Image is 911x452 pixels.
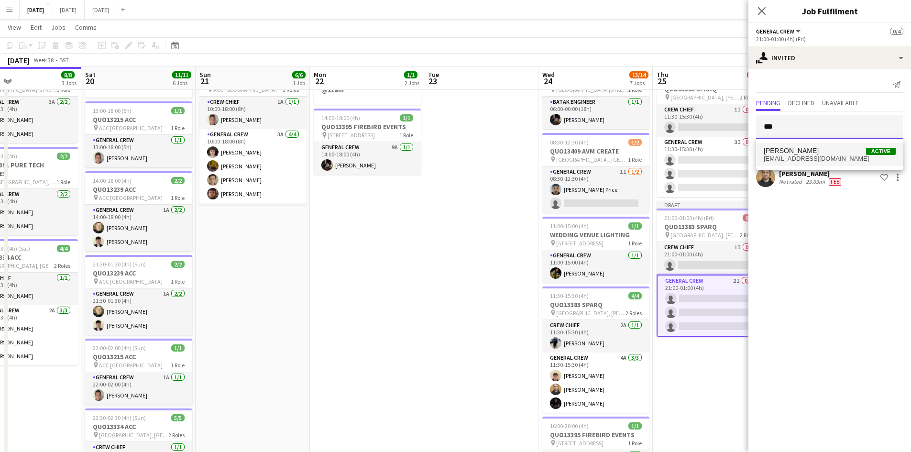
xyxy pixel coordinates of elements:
app-job-card: 21:30-01:30 (4h) (Sun)2/2QUO13239 ACC ACC [GEOGRAPHIC_DATA]1 RoleGeneral Crew1A2/221:30-01:30 (4h... [85,255,192,335]
span: 0/4 [743,214,756,221]
span: 1/1 [628,222,642,230]
div: Not rated [779,178,804,186]
a: View [4,21,25,33]
span: 16:00-20:00 (4h) [550,422,589,430]
div: 2 Jobs [405,79,419,87]
span: weightmanjoe04@gmail.com [764,155,896,163]
span: 1/1 [404,71,417,78]
span: 21:30-01:30 (4h) (Sun) [93,261,146,268]
span: 1 Role [171,362,185,369]
span: 2 Roles [740,232,756,239]
span: Sun [199,70,211,79]
h3: QUO13409 AVM CREATE [542,147,649,155]
span: Wed [542,70,555,79]
h3: QUO13383 SPARQ [542,300,649,309]
h3: QUO13395 FIREBIRD EVENTS [542,430,649,439]
span: 1 Role [628,440,642,447]
app-card-role: General Crew9A1/114:00-18:00 (4h)[PERSON_NAME] [314,142,421,175]
span: 1/2 [628,139,642,146]
span: 22:00-02:00 (4h) (Sun) [93,344,146,352]
span: 2 Roles [740,94,756,101]
span: ACC [GEOGRAPHIC_DATA] [99,124,163,132]
div: 21:00-01:00 (4h) (Fri) [756,35,903,43]
div: Draft [657,201,764,209]
h3: QUO13383 SPARQ [657,222,764,231]
h3: QUO13334 ACC [85,422,192,431]
span: 25 [655,76,669,87]
span: 2/2 [171,177,185,184]
span: Mon [314,70,326,79]
span: 21:00-01:00 (4h) (Fri) [664,214,714,221]
span: [GEOGRAPHIC_DATA], [PERSON_NAME][GEOGRAPHIC_DATA] 4XJ, [GEOGRAPHIC_DATA] [670,232,740,239]
span: Sat [85,70,96,79]
div: 3 Jobs [62,79,77,87]
a: Comms [71,21,100,33]
app-job-card: 11:30-15:30 (4h)4/4QUO13383 SPARQ [GEOGRAPHIC_DATA], [PERSON_NAME][GEOGRAPHIC_DATA] 4XJ, [GEOGRAP... [542,287,649,413]
div: [DATE] [8,55,30,65]
app-card-role: General Crew1A2/214:00-18:00 (4h)[PERSON_NAME][PERSON_NAME] [85,205,192,251]
span: 4/4 [57,245,70,252]
a: Jobs [47,21,69,33]
span: Edit [31,23,42,32]
app-job-card: 14:00-18:00 (4h)2/2QUO13239 ACC ACC [GEOGRAPHIC_DATA]1 RoleGeneral Crew1A2/214:00-18:00 (4h)[PERS... [85,171,192,251]
app-card-role: Crew Chief1I0/111:30-15:30 (4h) [657,104,764,137]
span: 1 Role [171,194,185,201]
span: Declined [788,99,814,106]
h3: QUO13215 ACC [85,115,192,124]
span: 2 Roles [626,309,642,317]
div: 6 Jobs [173,79,191,87]
app-job-card: Draft11:30-15:30 (4h)0/4QUO13383 SPARQ [GEOGRAPHIC_DATA], [PERSON_NAME][GEOGRAPHIC_DATA] 4XJ, [GE... [657,63,764,197]
span: 0/4 [890,28,903,35]
span: Tue [428,70,439,79]
app-job-card: Draft21:00-01:00 (4h) (Fri)0/4QUO13383 SPARQ [GEOGRAPHIC_DATA], [PERSON_NAME][GEOGRAPHIC_DATA] 4X... [657,201,764,337]
span: Comms [75,23,97,32]
div: 7 Jobs [630,79,648,87]
span: [GEOGRAPHIC_DATA], [GEOGRAPHIC_DATA], [STREET_ADDRESS] [556,156,628,163]
span: [GEOGRAPHIC_DATA], [GEOGRAPHIC_DATA], [GEOGRAPHIC_DATA], [STREET_ADDRESS] [99,431,168,439]
app-job-card: 11:00-15:00 (4h)1/1WEDDING VENUE LIGHTING [STREET_ADDRESS]1 RoleGeneral Crew1/111:00-15:00 (4h)[P... [542,217,649,283]
span: 14:00-18:00 (4h) [93,177,132,184]
app-card-role: General Crew1I1/208:30-12:30 (4h)[PERSON_NAME] Price [542,166,649,213]
span: 2 Roles [168,431,185,439]
span: 6/6 [292,71,306,78]
app-card-role: General Crew3A4/410:00-18:00 (8h)[PERSON_NAME][PERSON_NAME][PERSON_NAME][PERSON_NAME] [199,129,307,203]
div: 1 Job [293,79,305,87]
app-card-role: General Crew2I0/321:00-01:00 (4h) [657,275,764,337]
span: ACC [GEOGRAPHIC_DATA] [99,194,163,201]
app-card-role: General Crew1/113:00-18:00 (5h)[PERSON_NAME] [85,135,192,167]
h3: WEDDING VENUE LIGHTING [542,231,649,239]
app-card-role: General Crew1A1/122:00-02:00 (4h)[PERSON_NAME] [85,372,192,405]
span: 1 Role [399,132,413,139]
span: Fee [829,178,841,186]
h3: QUO13239 ACC [85,269,192,277]
app-job-card: 06:00-00:00 (18h) (Thu)1/1BATAK - REDBLAZE [GEOGRAPHIC_DATA][STREET_ADDRESS][PERSON_NAME][GEOGRAP... [542,63,649,129]
span: 13/14 [629,71,648,78]
span: 24 [541,76,555,87]
span: Thu [657,70,669,79]
span: View [8,23,21,32]
span: 1/1 [171,107,185,114]
app-card-role: Crew Chief1A1/110:00-18:00 (8h)[PERSON_NAME] [199,97,307,129]
div: [PERSON_NAME] [779,169,843,178]
h3: QUO13215 ACC [85,353,192,361]
a: Edit [27,21,45,33]
span: 23 [427,76,439,87]
app-card-role: BATAK ENGINEER1/106:00-00:00 (18h)[PERSON_NAME] [542,97,649,129]
span: 20 [84,76,96,87]
div: 2 Jobs [747,79,762,87]
app-card-role: General Crew1/111:00-15:00 (4h)[PERSON_NAME] [542,250,649,283]
h3: QUO13239 ACC [85,185,192,194]
span: 11:30-15:30 (4h) [550,292,589,299]
app-job-card: 14:00-18:00 (4h)1/1QUO13395 FIREBIRD EVENTS [STREET_ADDRESS]1 RoleGeneral Crew9A1/114:00-18:00 (4... [314,109,421,175]
span: ACC [GEOGRAPHIC_DATA] [99,362,163,369]
span: 1 Role [171,278,185,285]
span: ACC [GEOGRAPHIC_DATA] [99,278,163,285]
span: 21 [198,76,211,87]
span: Joe Weightman [764,147,819,155]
